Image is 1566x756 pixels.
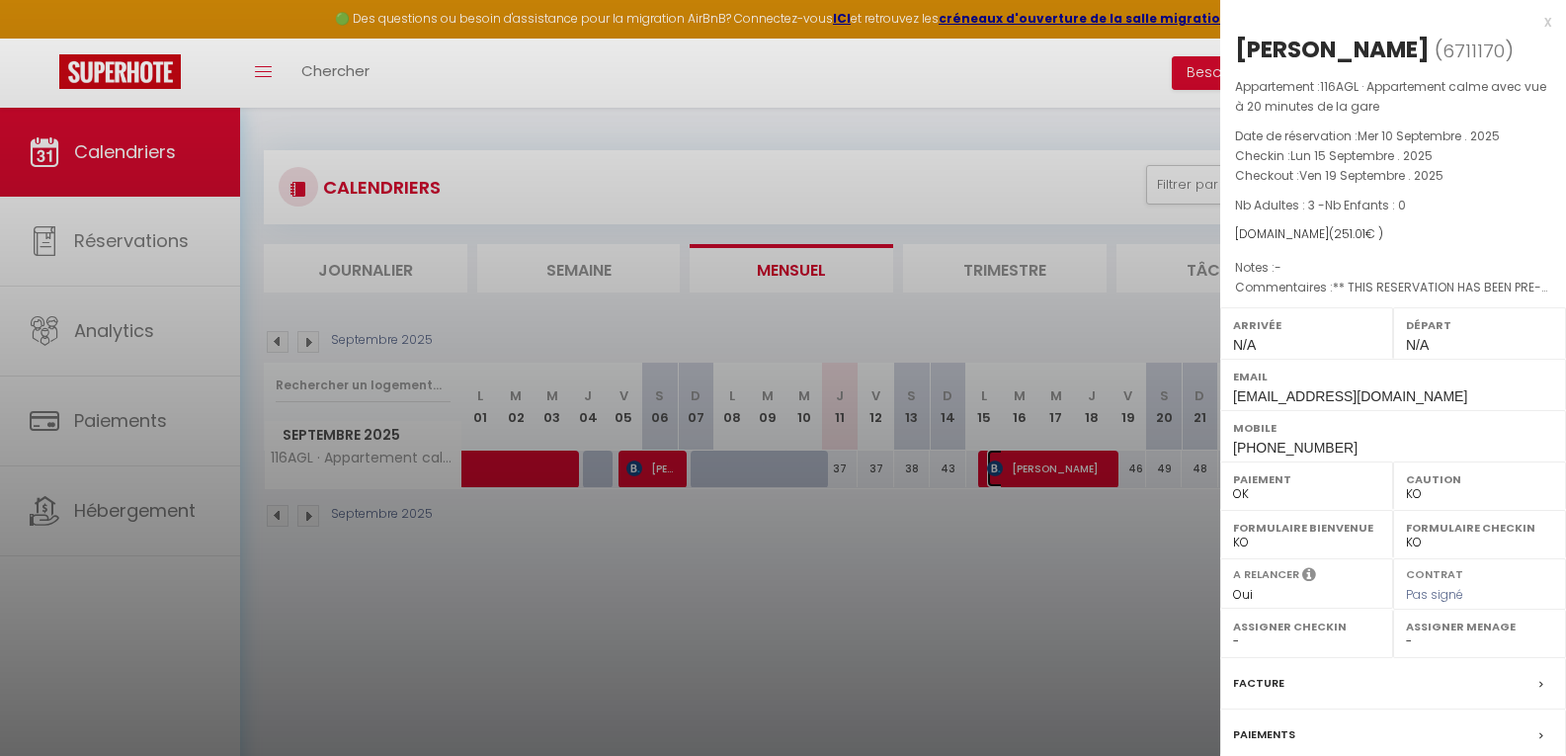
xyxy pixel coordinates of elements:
[1275,259,1281,276] span: -
[1235,146,1551,166] p: Checkin :
[16,8,75,67] button: Ouvrir le widget de chat LiveChat
[1233,469,1380,489] label: Paiement
[1235,78,1546,115] span: 116AGL · Appartement calme avec vue à 20 minutes de la gare
[1235,258,1551,278] p: Notes :
[1233,724,1295,745] label: Paiements
[1233,673,1284,694] label: Facture
[1406,586,1463,603] span: Pas signé
[1233,440,1358,456] span: [PHONE_NUMBER]
[1233,566,1299,583] label: A relancer
[1235,278,1551,297] p: Commentaires :
[1290,147,1433,164] span: Lun 15 Septembre . 2025
[1233,418,1553,438] label: Mobile
[1406,566,1463,579] label: Contrat
[1233,617,1380,636] label: Assigner Checkin
[1220,10,1551,34] div: x
[1233,337,1256,353] span: N/A
[1406,518,1553,538] label: Formulaire Checkin
[1299,167,1443,184] span: Ven 19 Septembre . 2025
[1334,225,1365,242] span: 251.01
[1302,566,1316,588] i: Sélectionner OUI si vous souhaiter envoyer les séquences de messages post-checkout
[1235,34,1430,65] div: [PERSON_NAME]
[1435,37,1514,64] span: ( )
[1406,469,1553,489] label: Caution
[1235,166,1551,186] p: Checkout :
[1329,225,1383,242] span: ( € )
[1325,197,1406,213] span: Nb Enfants : 0
[1233,315,1380,335] label: Arrivée
[1442,39,1505,63] span: 6711170
[1235,197,1406,213] span: Nb Adultes : 3 -
[1406,315,1553,335] label: Départ
[1406,617,1553,636] label: Assigner Menage
[1233,388,1467,404] span: [EMAIL_ADDRESS][DOMAIN_NAME]
[1235,77,1551,117] p: Appartement :
[1233,367,1553,386] label: Email
[1358,127,1500,144] span: Mer 10 Septembre . 2025
[1406,337,1429,353] span: N/A
[1235,225,1551,244] div: [DOMAIN_NAME]
[1233,518,1380,538] label: Formulaire Bienvenue
[1235,126,1551,146] p: Date de réservation :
